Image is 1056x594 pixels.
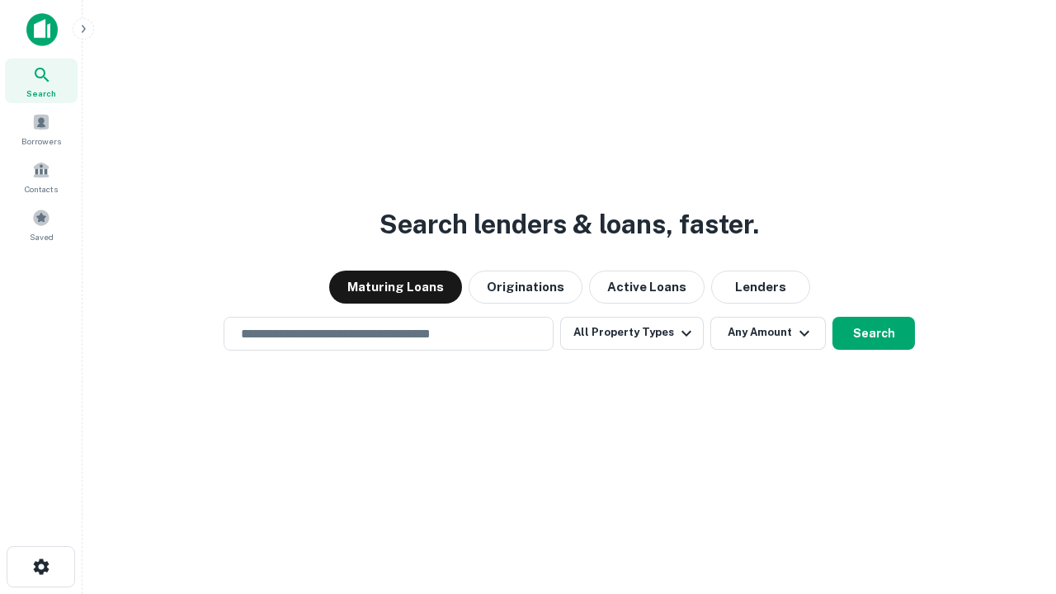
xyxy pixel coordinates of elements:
[30,230,54,243] span: Saved
[329,271,462,304] button: Maturing Loans
[26,13,58,46] img: capitalize-icon.png
[5,202,78,247] a: Saved
[25,182,58,196] span: Contacts
[560,317,704,350] button: All Property Types
[711,271,810,304] button: Lenders
[21,134,61,148] span: Borrowers
[832,317,915,350] button: Search
[379,205,759,244] h3: Search lenders & loans, faster.
[5,154,78,199] a: Contacts
[5,106,78,151] a: Borrowers
[589,271,705,304] button: Active Loans
[5,59,78,103] a: Search
[469,271,582,304] button: Originations
[26,87,56,100] span: Search
[973,462,1056,541] iframe: Chat Widget
[710,317,826,350] button: Any Amount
